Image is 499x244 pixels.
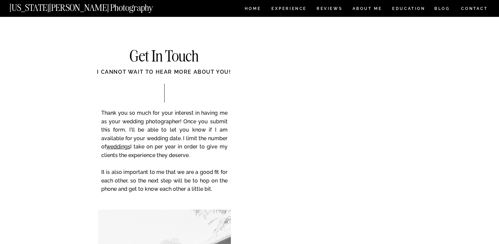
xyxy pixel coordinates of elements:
[391,7,426,12] a: EDUCATION
[243,7,262,12] a: HOME
[434,7,450,12] a: BLOG
[317,7,341,12] a: REVIEWS
[98,49,231,65] h2: Get In Touch
[271,7,306,12] a: Experience
[10,3,175,9] a: [US_STATE][PERSON_NAME] Photography
[72,68,257,83] div: I cannot wait to hear more about you!
[106,143,130,150] a: weddings
[461,5,488,12] a: CONTACT
[101,109,228,203] p: Thank you so much for your interest in having me as your wedding photographer! Once you submit th...
[352,7,382,12] a: ABOUT ME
